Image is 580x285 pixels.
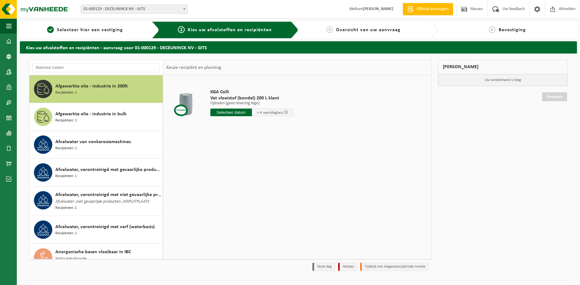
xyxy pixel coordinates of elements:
span: 01-000129 - DECEUNINCK NV - GITS [81,5,187,13]
div: Keuze recipiënt en planning [163,60,224,75]
span: KGA Colli [210,89,294,95]
span: 3 [326,26,333,33]
input: Materiaal zoeken [32,63,160,72]
span: Afvalwater, verontreinigd met verf (waterbasis) [55,223,155,231]
span: Recipiënten: 1 [55,118,77,124]
button: Afvalwater, verontreinigd met verf (waterbasis) Recipiënten: 1 [29,216,163,244]
input: Selecteer datum [210,109,252,116]
span: Recipiënten: 1 [55,146,77,151]
div: [PERSON_NAME] [438,60,568,74]
button: Afgewerkte olie - industrie in bulk Recipiënten: 1 [29,103,163,131]
p: Ophalen (geen levering lege) [210,101,294,105]
span: Vat vloeistof (bondel) 200 L klant [210,95,294,101]
span: 2 [178,26,185,33]
strong: [PERSON_NAME] [363,7,393,11]
button: Afvalwater, verontreinigd met gevaarlijke producten Recipiënten: 1 [29,159,163,187]
button: Afgewerkte olie - industrie in 200lt Recipiënten: 1 [29,75,163,103]
span: 4 [489,26,496,33]
span: + 4 werkdag(en) [257,111,283,115]
li: Vaste dag [312,263,335,271]
span: Afvalwater, verontreinigd met gevaarlijke producten [55,166,161,173]
span: 01-000129 - DECEUNINCK NV - GITS [81,5,188,14]
span: Recipiënten: 1 [55,231,77,236]
span: Anorganische basen vloeibaar in IBC [55,248,131,256]
span: Selecteer hier een vestiging [57,28,123,32]
span: Afgewerkte olie - industrie in bulk [55,110,127,118]
a: Offerte aanvragen [403,3,453,15]
span: Afvalwater, verontreinigd met niet gevaarlijke producten [55,191,161,198]
span: Natriumhydroxide [55,256,87,262]
a: 1Selecteer hier een vestiging [23,26,147,34]
span: Kies uw afvalstoffen en recipiënten [188,28,272,32]
span: Recipiënten: 1 [55,205,77,211]
li: Tijdelijk niet toegestaan/période limitée [360,263,429,271]
a: Doorgaan [542,92,567,101]
h2: Kies uw afvalstoffen en recipiënten - aanvraag voor 01-000129 - DECEUNINCK NV - GITS [20,41,577,53]
span: Afvalwater van vonkerosiemachines [55,138,131,146]
span: Afgewerkte olie - industrie in 200lt [55,83,128,90]
button: Afvalwater van vonkerosiemachines Recipiënten: 1 [29,131,163,159]
span: Offerte aanvragen [415,6,450,12]
p: Uw winkelmand is leeg [438,74,568,86]
span: Bevestiging [499,28,526,32]
span: 1 [47,26,54,33]
span: Recipiënten: 1 [55,90,77,96]
span: Recipiënten: 1 [55,173,77,179]
span: Overzicht van uw aanvraag [336,28,401,32]
button: Afvalwater, verontreinigd met niet gevaarlijke producten Afvalwater ,niet gevaarlijke producten ,... [29,187,163,216]
span: Afvalwater ,niet gevaarlijke producten ,AFSPUITPLAATS [55,198,149,205]
li: Holiday [338,263,357,271]
button: Anorganische basen vloeibaar in IBC Natriumhydroxide [29,244,163,273]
